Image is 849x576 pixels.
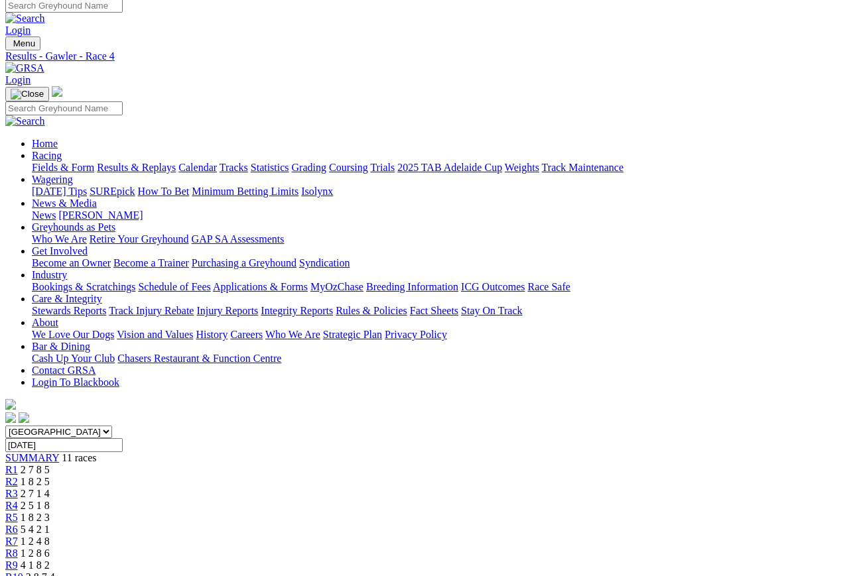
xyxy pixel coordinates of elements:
div: News & Media [32,209,844,221]
a: We Love Our Dogs [32,329,114,340]
a: Results & Replays [97,162,176,173]
span: 1 8 2 5 [21,476,50,487]
button: Toggle navigation [5,87,49,101]
a: Grading [292,162,326,173]
span: 1 2 4 8 [21,536,50,547]
span: 2 5 1 8 [21,500,50,511]
a: Who We Are [265,329,320,340]
a: Login To Blackbook [32,376,119,388]
a: R7 [5,536,18,547]
div: Care & Integrity [32,305,844,317]
a: Minimum Betting Limits [192,186,298,197]
a: Injury Reports [196,305,258,316]
div: Get Involved [32,257,844,269]
div: About [32,329,844,341]
div: Racing [32,162,844,174]
img: twitter.svg [19,412,29,423]
img: logo-grsa-white.png [52,86,62,97]
img: Close [11,89,44,99]
a: Track Maintenance [542,162,623,173]
img: Search [5,115,45,127]
a: Racing [32,150,62,161]
a: Fact Sheets [410,305,458,316]
a: [PERSON_NAME] [58,209,143,221]
a: Calendar [178,162,217,173]
a: SUMMARY [5,452,59,463]
a: Care & Integrity [32,293,102,304]
a: Race Safe [527,281,570,292]
a: ICG Outcomes [461,281,525,292]
a: Get Involved [32,245,88,257]
a: Careers [230,329,263,340]
div: Bar & Dining [32,353,844,365]
a: Wagering [32,174,73,185]
a: Chasers Restaurant & Function Centre [117,353,281,364]
div: Greyhounds as Pets [32,233,844,245]
a: Bar & Dining [32,341,90,352]
a: Purchasing a Greyhound [192,257,296,268]
a: Weights [505,162,539,173]
img: GRSA [5,62,44,74]
a: News & Media [32,198,97,209]
a: News [32,209,56,221]
a: Statistics [251,162,289,173]
a: Bookings & Scratchings [32,281,135,292]
a: Become an Owner [32,257,111,268]
a: Privacy Policy [385,329,447,340]
a: Contact GRSA [32,365,96,376]
input: Select date [5,438,123,452]
a: Login [5,25,31,36]
a: Fields & Form [32,162,94,173]
img: facebook.svg [5,412,16,423]
a: R4 [5,500,18,511]
a: Stewards Reports [32,305,106,316]
a: R1 [5,464,18,475]
span: Menu [13,38,35,48]
a: R9 [5,559,18,571]
a: Home [32,138,58,149]
a: Become a Trainer [113,257,189,268]
a: R3 [5,488,18,499]
input: Search [5,101,123,115]
span: 4 1 8 2 [21,559,50,571]
span: 1 8 2 3 [21,512,50,523]
img: Search [5,13,45,25]
a: Schedule of Fees [138,281,210,292]
a: Who We Are [32,233,87,245]
a: Applications & Forms [213,281,308,292]
span: 1 2 8 6 [21,547,50,559]
a: Integrity Reports [261,305,333,316]
span: R8 [5,547,18,559]
a: History [196,329,228,340]
a: R5 [5,512,18,523]
a: Vision and Values [117,329,193,340]
img: logo-grsa-white.png [5,399,16,410]
a: Industry [32,269,67,280]
a: SUREpick [90,186,135,197]
a: R6 [5,524,18,535]
span: 5 4 2 1 [21,524,50,535]
a: About [32,317,58,328]
div: Industry [32,281,844,293]
span: 2 7 8 5 [21,464,50,475]
a: 2025 TAB Adelaide Cup [397,162,502,173]
a: Trials [370,162,395,173]
div: Wagering [32,186,844,198]
a: Stay On Track [461,305,522,316]
a: Cash Up Your Club [32,353,115,364]
a: R2 [5,476,18,487]
a: Track Injury Rebate [109,305,194,316]
a: Breeding Information [366,281,458,292]
a: Tracks [220,162,248,173]
span: 2 7 1 4 [21,488,50,499]
a: How To Bet [138,186,190,197]
a: Isolynx [301,186,333,197]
